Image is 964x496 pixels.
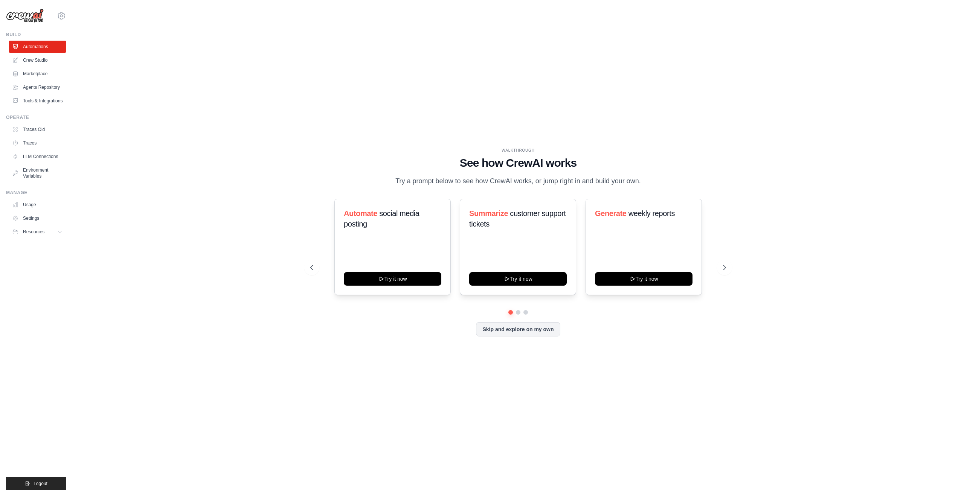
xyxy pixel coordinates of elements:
button: Try it now [344,272,441,286]
span: Resources [23,229,44,235]
span: Generate [595,209,627,218]
a: Tools & Integrations [9,95,66,107]
a: Marketplace [9,68,66,80]
span: social media posting [344,209,419,228]
div: Build [6,32,66,38]
a: Traces Old [9,123,66,135]
button: Resources [9,226,66,238]
a: Agents Repository [9,81,66,93]
a: Usage [9,199,66,211]
img: Logo [6,9,44,23]
a: Crew Studio [9,54,66,66]
div: Manage [6,190,66,196]
a: Environment Variables [9,164,66,182]
button: Skip and explore on my own [476,322,560,336]
span: Summarize [469,209,508,218]
h1: See how CrewAI works [310,156,726,170]
span: Automate [344,209,377,218]
span: customer support tickets [469,209,566,228]
button: Try it now [469,272,567,286]
a: Automations [9,41,66,53]
span: Logout [34,481,47,487]
button: Logout [6,477,66,490]
a: LLM Connections [9,151,66,163]
a: Traces [9,137,66,149]
span: weekly reports [628,209,674,218]
button: Try it now [595,272,692,286]
a: Settings [9,212,66,224]
div: Operate [6,114,66,120]
div: WALKTHROUGH [310,148,726,153]
p: Try a prompt below to see how CrewAI works, or jump right in and build your own. [392,176,645,187]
